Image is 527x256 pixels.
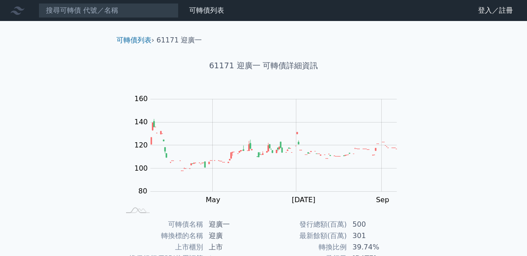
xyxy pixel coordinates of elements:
[189,6,224,14] a: 可轉債列表
[263,242,347,253] td: 轉換比例
[134,118,148,126] tspan: 140
[130,95,410,221] g: Chart
[157,35,202,46] li: 61171 迎廣一
[138,187,147,195] tspan: 80
[347,230,407,242] td: 301
[134,141,148,149] tspan: 120
[116,35,154,46] li: ›
[39,3,179,18] input: 搜尋可轉債 代號／名稱
[376,196,389,204] tspan: Sep
[471,4,520,18] a: 登入／註冊
[347,219,407,230] td: 500
[120,219,204,230] td: 可轉債名稱
[116,36,151,44] a: 可轉債列表
[263,230,347,242] td: 最新餘額(百萬)
[134,95,148,103] tspan: 160
[292,196,316,204] tspan: [DATE]
[204,242,263,253] td: 上市
[204,219,263,230] td: 迎廣一
[120,242,204,253] td: 上市櫃別
[347,242,407,253] td: 39.74%
[120,230,204,242] td: 轉換標的名稱
[134,164,148,172] tspan: 100
[204,230,263,242] td: 迎廣
[206,196,220,204] tspan: May
[263,219,347,230] td: 發行總額(百萬)
[109,60,418,72] h1: 61171 迎廣一 可轉債詳細資訊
